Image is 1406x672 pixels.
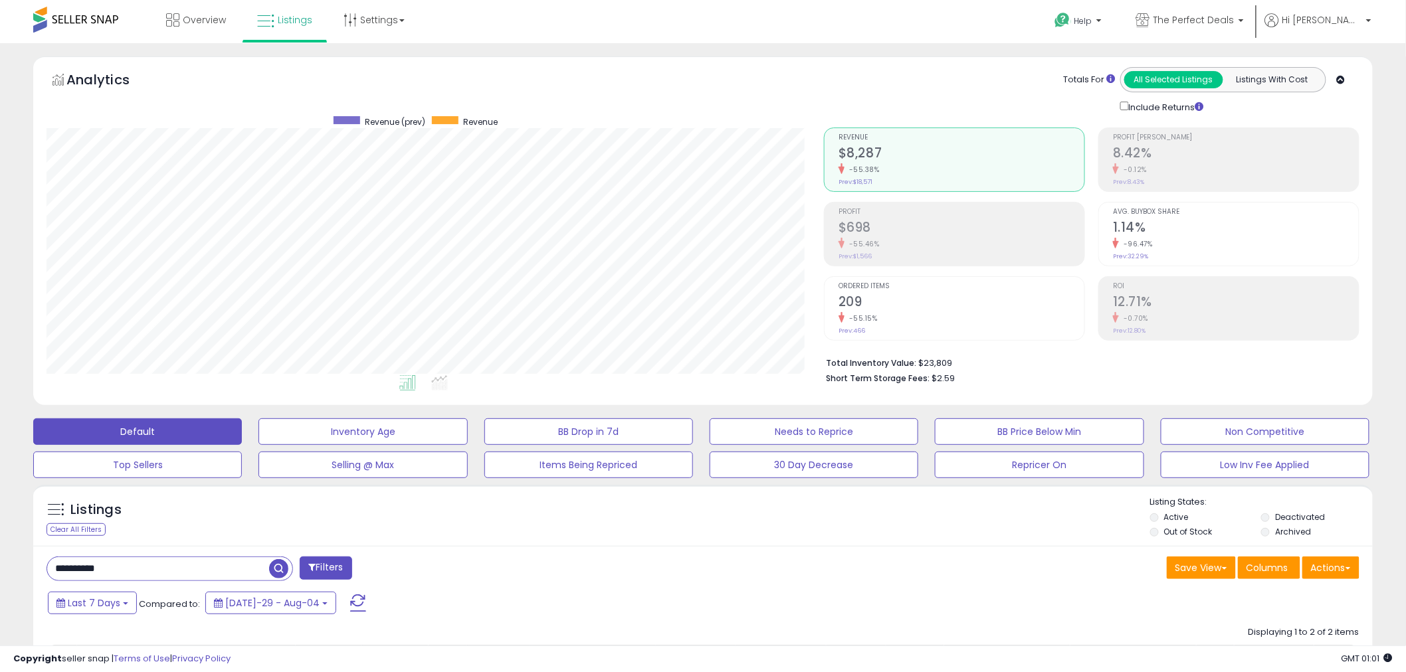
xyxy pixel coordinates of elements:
button: Listings With Cost [1223,71,1322,88]
span: Compared to: [139,598,200,610]
label: Deactivated [1275,511,1325,523]
span: $2.59 [932,372,955,384]
button: Last 7 Days [48,592,137,614]
button: Inventory Age [258,418,467,445]
span: Profit [839,209,1084,216]
h2: $8,287 [839,145,1084,163]
span: Revenue [463,116,498,127]
button: Save View [1167,556,1236,579]
button: Non Competitive [1161,418,1369,445]
p: Listing States: [1150,496,1373,509]
small: -55.46% [845,239,880,249]
span: Profit [PERSON_NAME] [1113,134,1359,141]
span: Columns [1247,561,1288,574]
a: Terms of Use [114,652,170,665]
h2: 209 [839,294,1084,312]
button: BB Drop in 7d [484,418,693,445]
a: Privacy Policy [172,652,231,665]
button: Top Sellers [33,452,242,478]
span: 2025-08-12 01:01 GMT [1342,652,1393,665]
span: Revenue (prev) [365,116,425,127]
button: BB Price Below Min [935,418,1144,445]
small: -55.38% [845,165,880,175]
a: Help [1045,2,1115,43]
small: Prev: 466 [839,327,865,335]
button: Low Inv Fee Applied [1161,452,1369,478]
div: Clear All Filters [47,523,106,536]
small: Prev: $18,571 [839,178,872,186]
button: Repricer On [935,452,1144,478]
span: Help [1074,15,1092,27]
button: 30 Day Decrease [710,452,918,478]
h5: Analytics [66,70,155,92]
div: Totals For [1064,74,1116,86]
span: Listings [278,13,312,27]
i: Get Help [1054,12,1071,29]
b: Short Term Storage Fees: [826,373,930,384]
span: Revenue [839,134,1084,141]
span: Hi [PERSON_NAME] [1282,13,1362,27]
span: [DATE]-29 - Aug-04 [225,596,320,610]
small: -0.12% [1119,165,1147,175]
small: Prev: 12.80% [1113,327,1146,335]
small: -0.70% [1119,313,1148,323]
small: Prev: $1,566 [839,252,872,260]
span: Ordered Items [839,283,1084,290]
button: Selling @ Max [258,452,467,478]
button: Needs to Reprice [710,418,918,445]
small: -96.47% [1119,239,1153,249]
button: [DATE]-29 - Aug-04 [205,592,336,614]
span: Overview [183,13,226,27]
h2: 1.14% [1113,220,1359,238]
li: $23,809 [826,354,1350,370]
button: Filters [300,556,351,580]
strong: Copyright [13,652,62,665]
a: Hi [PERSON_NAME] [1265,13,1371,43]
span: ROI [1113,283,1359,290]
button: All Selected Listings [1124,71,1223,88]
h2: 12.71% [1113,294,1359,312]
label: Out of Stock [1164,526,1213,537]
button: Default [33,418,242,445]
div: Displaying 1 to 2 of 2 items [1249,626,1359,639]
button: Actions [1302,556,1359,579]
button: Columns [1238,556,1300,579]
label: Active [1164,511,1189,523]
h2: $698 [839,220,1084,238]
label: Archived [1275,526,1311,537]
small: Prev: 8.43% [1113,178,1144,186]
div: Include Returns [1110,99,1220,114]
small: -55.15% [845,313,878,323]
span: Avg. Buybox Share [1113,209,1359,216]
h5: Listings [70,501,122,519]
small: Prev: 32.29% [1113,252,1148,260]
span: The Perfect Deals [1154,13,1235,27]
span: Last 7 Days [68,596,120,610]
button: Items Being Repriced [484,452,693,478]
div: seller snap | | [13,653,231,665]
b: Total Inventory Value: [826,357,916,369]
h2: 8.42% [1113,145,1359,163]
